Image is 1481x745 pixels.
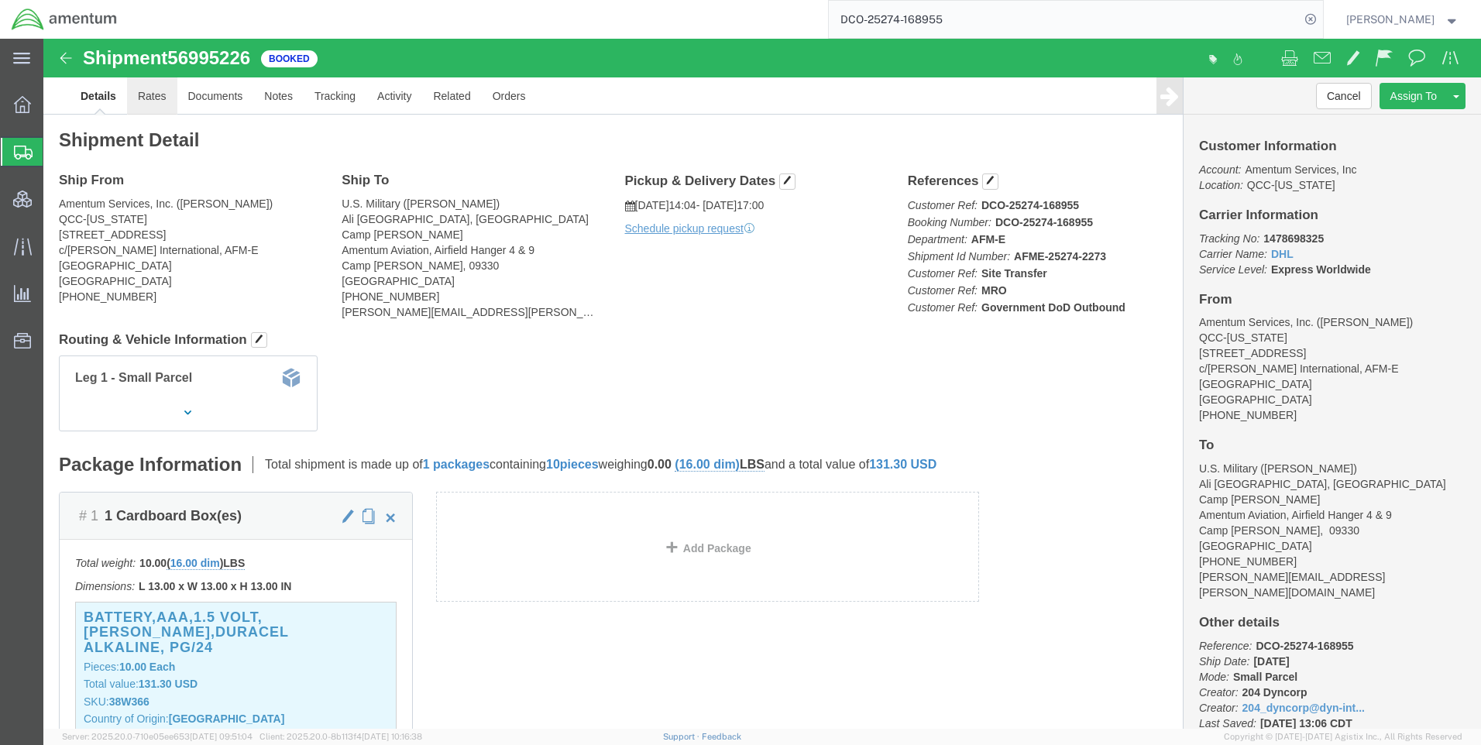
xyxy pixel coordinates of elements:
[1346,11,1435,28] span: Ray Cheatteam
[1224,730,1462,743] span: Copyright © [DATE]-[DATE] Agistix Inc., All Rights Reserved
[1345,10,1460,29] button: [PERSON_NAME]
[663,732,702,741] a: Support
[362,732,422,741] span: [DATE] 10:16:38
[702,732,741,741] a: Feedback
[62,732,253,741] span: Server: 2025.20.0-710e05ee653
[190,732,253,741] span: [DATE] 09:51:04
[829,1,1300,38] input: Search for shipment number, reference number
[259,732,422,741] span: Client: 2025.20.0-8b113f4
[43,39,1481,729] iframe: FS Legacy Container
[11,8,118,31] img: logo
